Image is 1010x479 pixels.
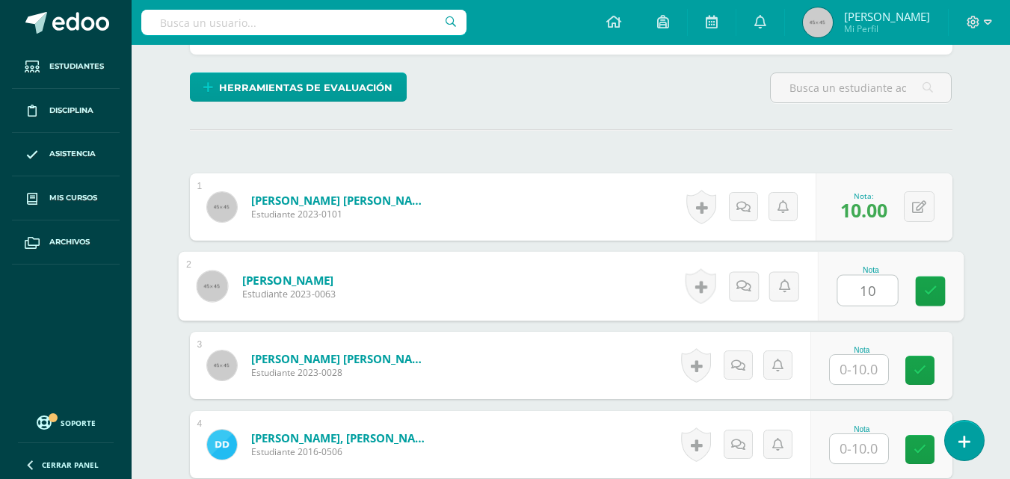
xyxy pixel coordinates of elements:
span: Estudiante 2023-0063 [241,288,336,301]
input: Busca un usuario... [141,10,466,35]
span: Estudiante 2023-0101 [251,208,431,220]
a: [PERSON_NAME] [241,272,336,288]
span: Estudiante 2023-0028 [251,366,431,379]
input: 0-10.0 [830,355,888,384]
span: Mi Perfil [844,22,930,35]
input: 0-10.0 [837,276,897,306]
div: Nota [829,346,895,354]
a: Herramientas de evaluación [190,72,407,102]
a: Soporte [18,412,114,432]
span: Asistencia [49,148,96,160]
div: Nota: [840,191,887,201]
div: Nota [829,425,895,433]
img: 47b10d61007c1de9b92ffcbec0f5aafd.png [207,430,237,460]
input: 0-10.0 [830,434,888,463]
a: [PERSON_NAME], [PERSON_NAME] [251,430,431,445]
span: Herramientas de evaluación [219,74,392,102]
a: Estudiantes [12,45,120,89]
a: Disciplina [12,89,120,133]
span: Mis cursos [49,192,97,204]
img: 45x45 [207,350,237,380]
a: [PERSON_NAME] [PERSON_NAME] [251,351,431,366]
img: 45x45 [803,7,833,37]
span: Disciplina [49,105,93,117]
span: Soporte [61,418,96,428]
a: Mis cursos [12,176,120,220]
a: Archivos [12,220,120,265]
span: Cerrar panel [42,460,99,470]
img: 45x45 [197,271,227,301]
div: Nota [837,266,905,274]
span: [PERSON_NAME] [844,9,930,24]
a: Asistencia [12,133,120,177]
span: Estudiante 2016-0506 [251,445,431,458]
span: Estudiantes [49,61,104,72]
span: Archivos [49,236,90,248]
a: [PERSON_NAME] [PERSON_NAME] [251,193,431,208]
span: 10.00 [840,197,887,223]
input: Busca un estudiante aquí... [771,73,951,102]
img: 45x45 [207,192,237,222]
